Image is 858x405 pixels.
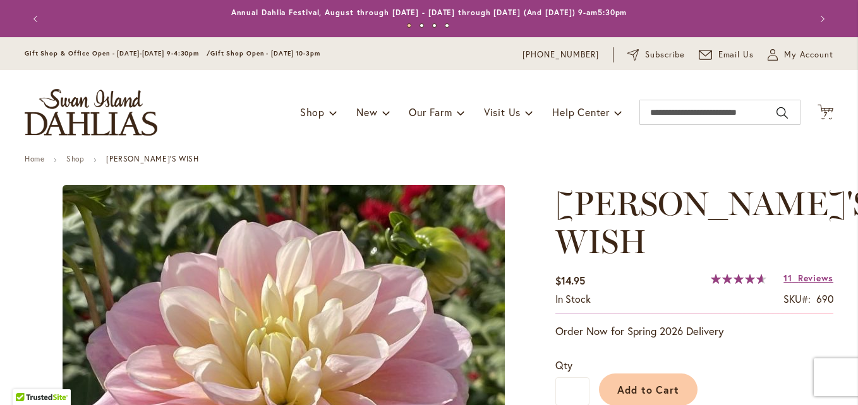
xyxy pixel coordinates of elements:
span: Our Farm [409,105,452,119]
a: Email Us [699,49,754,61]
p: Order Now for Spring 2026 Delivery [555,324,833,339]
a: Shop [66,154,84,163]
span: Qty [555,358,572,372]
strong: SKU [783,292,811,305]
a: store logo [25,89,157,136]
a: Home [25,154,44,163]
a: [PHONE_NUMBER] [523,49,599,61]
span: 11 [783,272,792,284]
button: 3 of 4 [432,23,437,28]
div: 690 [816,292,833,307]
span: My Account [784,49,833,61]
button: My Account [768,49,833,61]
span: Email Us [718,49,754,61]
span: Subscribe [645,49,685,61]
span: Gift Shop Open - [DATE] 10-3pm [210,49,320,57]
button: Next [808,6,833,32]
button: 7 [818,104,833,121]
span: Reviews [798,272,833,284]
span: Help Center [552,105,610,119]
span: 7 [824,110,828,119]
a: Annual Dahlia Festival, August through [DATE] - [DATE] through [DATE] (And [DATE]) 9-am5:30pm [231,8,627,17]
span: Gift Shop & Office Open - [DATE]-[DATE] 9-4:30pm / [25,49,210,57]
strong: [PERSON_NAME]'S WISH [106,154,198,163]
button: 1 of 4 [407,23,411,28]
span: Visit Us [484,105,521,119]
span: Shop [300,105,325,119]
button: 2 of 4 [420,23,424,28]
button: 4 of 4 [445,23,449,28]
span: Add to Cart [617,383,680,396]
div: Availability [555,292,591,307]
span: $14.95 [555,274,585,287]
div: 93% [711,274,766,284]
span: New [356,105,377,119]
a: 11 Reviews [783,272,833,284]
span: In stock [555,292,591,305]
a: Subscribe [627,49,685,61]
button: Previous [25,6,50,32]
